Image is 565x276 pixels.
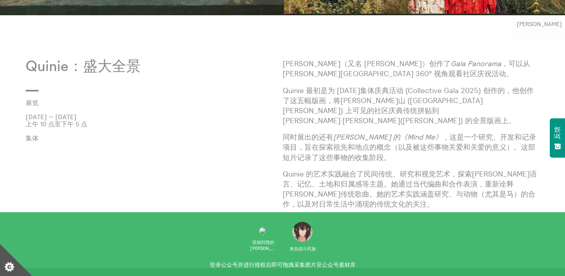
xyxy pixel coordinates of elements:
font: 可以从[PERSON_NAME][GEOGRAPHIC_DATA] 360° 视角观看社区庆祝活动。 [283,59,530,78]
button: 反馈 - 显示调查 [550,118,565,158]
font: [DATE] — [DATE] [26,113,77,121]
font: Quinie：盛大全景 [26,59,141,74]
font: 展览 [26,99,38,107]
font: 同时展出的还有 [283,132,333,142]
a: 展览 [26,99,270,106]
font: 反馈 [554,126,561,139]
font: [PERSON_NAME] [517,20,562,28]
font: 上午 10 点至下午 5 点 [26,120,87,128]
font: Quinie 的艺术实践融合了民间传统、研究和视觉艺术，探索[PERSON_NAME]语言、记忆、土地和归属感等主题。她通过当代编曲和合作表演，重新诠释[PERSON_NAME]传统歌曲。她的艺... [283,169,537,209]
font: Quinie 最初是为 [DATE]集体庆典活动 (Collective Gala 2025) 创作的，他创作了这五幅版画，将[PERSON_NAME]山 ([GEOGRAPHIC_DATA][... [283,86,534,126]
font: 集体 [26,134,38,142]
font: Gala Panorama， [451,59,508,68]
font: [PERSON_NAME] 的《Mind Me》， [333,132,450,142]
font: [PERSON_NAME]（又名 [PERSON_NAME]）创作了 [283,59,451,68]
font: 这是一个研究、开发和记录项目，旨在探索祖先和地点的概念（以及被这些事物关爱和关爱的意义）。这部短片记录了这些事物的收集阶段。 [283,132,536,162]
